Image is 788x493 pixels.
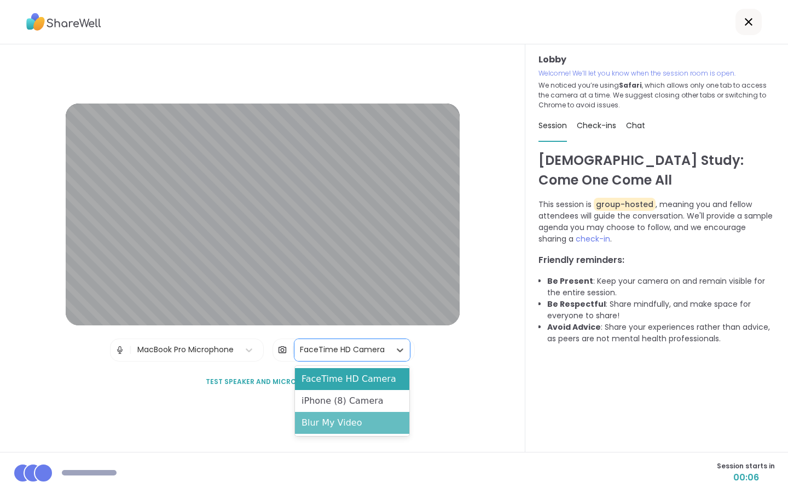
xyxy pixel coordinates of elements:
b: Be Present [547,276,593,286]
b: Avoid Advice [547,322,601,333]
b: Be Respectful [547,299,606,309]
button: Test speaker and microphone [201,370,324,393]
li: : Share mindfully, and make space for everyone to share! [547,299,775,322]
b: Safari [619,81,642,90]
span: | [129,339,132,361]
span: | [292,339,294,361]
div: Blur My Video [295,412,409,434]
span: Test speaker and microphone [206,377,320,387]
p: This session is , meaning you and fellow attendees will guide the conversation. We'll provide a s... [538,199,775,245]
span: 00:06 [717,471,775,484]
p: Welcome! We’ll let you know when the session room is open. [538,68,775,78]
div: MacBook Pro Microphone [137,344,234,356]
span: Check-ins [577,120,616,131]
div: FaceTime HD Camera [295,368,409,390]
span: Chat [626,120,645,131]
img: ShareWell Logo [26,9,101,35]
li: : Share your experiences rather than advice, as peers are not mental health professionals. [547,322,775,345]
li: : Keep your camera on and remain visible for the entire session. [547,276,775,299]
img: Microphone [115,339,125,361]
h3: Lobby [538,53,775,66]
h3: Friendly reminders: [538,254,775,267]
img: Camera [277,339,287,361]
div: iPhone (8) Camera [295,390,409,412]
span: Session starts in [717,461,775,471]
p: We noticed you’re using , which allows only one tab to access the camera at a time. We suggest cl... [538,81,775,110]
span: group-hosted [594,198,656,211]
span: Session [538,120,567,131]
span: check-in [576,233,610,244]
div: FaceTime HD Camera [300,344,385,356]
h1: [DEMOGRAPHIC_DATA] Study: Come One Come All [538,151,775,190]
